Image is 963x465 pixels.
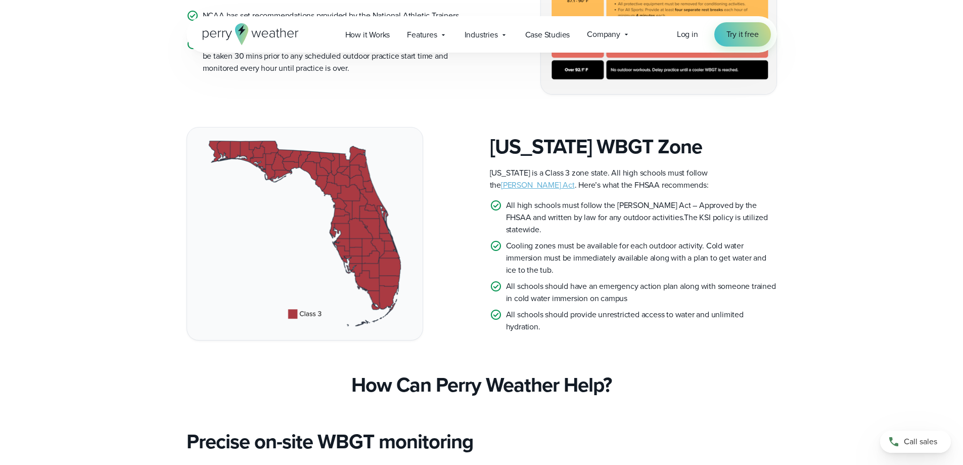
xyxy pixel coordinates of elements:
[587,28,620,40] span: Company
[203,38,474,74] p: All schools must use an instrument to measure the WBGT. Temperature must be taken 30 mins prior t...
[517,24,579,45] a: Case Studies
[525,29,570,41] span: Case Studies
[506,199,777,236] p: All high schools must follow the [PERSON_NAME] Act – Approved by the FHSAA and written by law for...
[506,240,777,276] p: Cooling zones must be available for each outdoor activity. Cold water immersion must be immediate...
[904,436,937,448] span: Call sales
[351,373,612,397] h3: How Can Perry Weather Help?
[187,128,423,340] img: Florida WBGT Map
[465,29,498,41] span: Industries
[337,24,399,45] a: How it Works
[714,22,771,47] a: Try it free
[506,309,777,333] p: All schools should provide unrestricted access to water and unlimited hydration.
[187,430,474,454] h3: Precise on-site WBGT monitoring
[677,28,698,40] a: Log in
[203,10,474,34] p: NCAA has set recommendations provided by the National Athletic Trainers Association (NATA), howev...
[880,431,951,453] a: Call sales
[501,179,575,191] a: [PERSON_NAME] Act
[726,28,759,40] span: Try it free
[345,29,390,41] span: How it Works
[407,29,437,41] span: Features
[506,280,777,305] p: All schools should have an emergency action plan along with someone trained in cold water immersi...
[490,135,777,159] h3: [US_STATE] WBGT Zone
[490,167,777,191] p: [US_STATE] is a Class 3 zone state. All high schools must follow the . Here’s what the FHSAA reco...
